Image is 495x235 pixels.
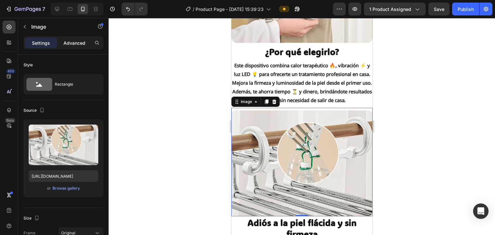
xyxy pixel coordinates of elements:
[6,69,15,74] div: 450
[42,5,45,13] p: 7
[29,170,98,182] input: https://example.com/image.jpg
[364,3,426,15] button: 1 product assigned
[52,185,80,192] button: Browse gallery
[452,3,479,15] button: Publish
[369,6,411,13] span: 1 product assigned
[31,23,86,31] p: Image
[121,3,148,15] div: Undo/Redo
[428,3,450,15] button: Save
[3,3,48,15] button: 7
[473,203,489,219] div: Open Intercom Messenger
[458,6,474,13] div: Publish
[24,62,33,68] div: Style
[47,184,51,192] span: or
[196,6,264,13] span: Product Page - [DATE] 15:39:23
[231,18,373,235] iframe: Design area
[63,40,85,46] p: Advanced
[24,106,46,115] div: Source
[24,214,41,223] div: Size
[434,6,444,12] span: Save
[5,118,15,123] div: Beta
[55,77,94,92] div: Rectangle
[32,40,50,46] p: Settings
[193,6,194,13] span: /
[53,185,80,191] div: Browse gallery
[29,125,98,165] img: preview-image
